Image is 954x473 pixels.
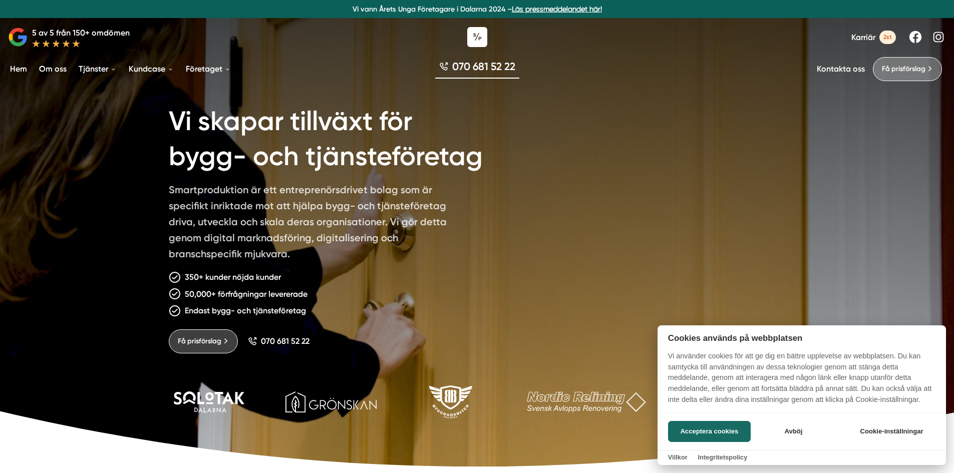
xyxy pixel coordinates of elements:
h2: Cookies används på webbplatsen [658,333,946,343]
a: Villkor [668,453,688,461]
a: Integritetspolicy [698,453,747,461]
button: Cookie-inställningar [848,421,935,442]
button: Acceptera cookies [668,421,751,442]
p: Vi använder cookies för att ge dig en bättre upplevelse av webbplatsen. Du kan samtycka till anvä... [658,351,946,412]
button: Avböj [754,421,833,442]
